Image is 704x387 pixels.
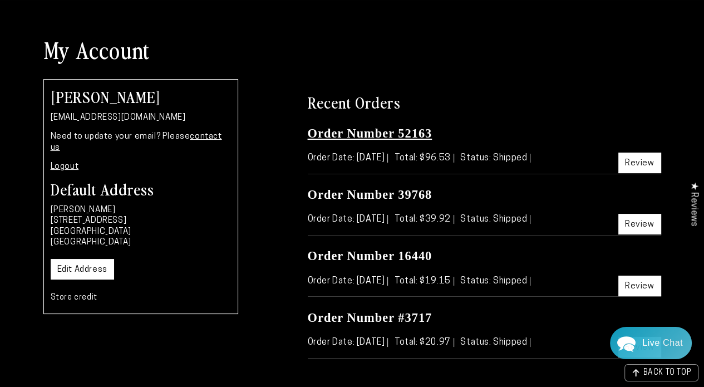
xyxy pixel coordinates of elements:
[51,89,231,104] h2: [PERSON_NAME]
[51,293,97,302] a: Store credit
[460,215,530,224] span: Status: Shipped
[43,35,661,64] h1: My Account
[460,154,530,163] span: Status: Shipped
[395,338,454,347] span: Total: $20.97
[308,215,388,224] span: Order Date: [DATE]
[51,205,231,248] p: [PERSON_NAME] [STREET_ADDRESS] [GEOGRAPHIC_DATA] [GEOGRAPHIC_DATA]
[308,154,388,163] span: Order Date: [DATE]
[51,163,79,171] a: Logout
[642,327,683,359] div: Contact Us Directly
[643,369,691,377] span: BACK TO TOP
[618,214,661,234] a: Review
[395,154,454,163] span: Total: $96.53
[460,277,530,286] span: Status: Shipped
[460,338,530,347] span: Status: Shipped
[85,268,151,273] span: We run on
[75,284,161,302] a: Send a Message
[610,327,692,359] div: Chat widget toggle
[119,266,150,274] span: Re:amaze
[395,277,454,286] span: Total: $19.15
[51,181,231,197] h3: Default Address
[81,17,110,46] img: Helga
[395,215,454,224] span: Total: $39.92
[16,52,220,61] div: We usually reply in a few hours.
[618,276,661,296] a: Review
[308,92,661,112] h2: Recent Orders
[308,188,432,202] a: Order Number 39768
[51,131,231,153] p: Need to update your email? Please
[127,17,156,46] img: Marie J
[308,249,432,263] a: Order Number 16440
[618,153,661,173] a: Review
[308,277,388,286] span: Order Date: [DATE]
[104,17,133,46] img: John
[308,338,388,347] span: Order Date: [DATE]
[683,173,704,235] div: Click to open Judge.me floating reviews tab
[51,259,114,280] a: Edit Address
[51,112,231,124] p: [EMAIL_ADDRESS][DOMAIN_NAME]
[308,126,432,140] a: Order Number 52163
[308,311,432,325] a: Order Number #3717
[51,133,222,152] a: contact us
